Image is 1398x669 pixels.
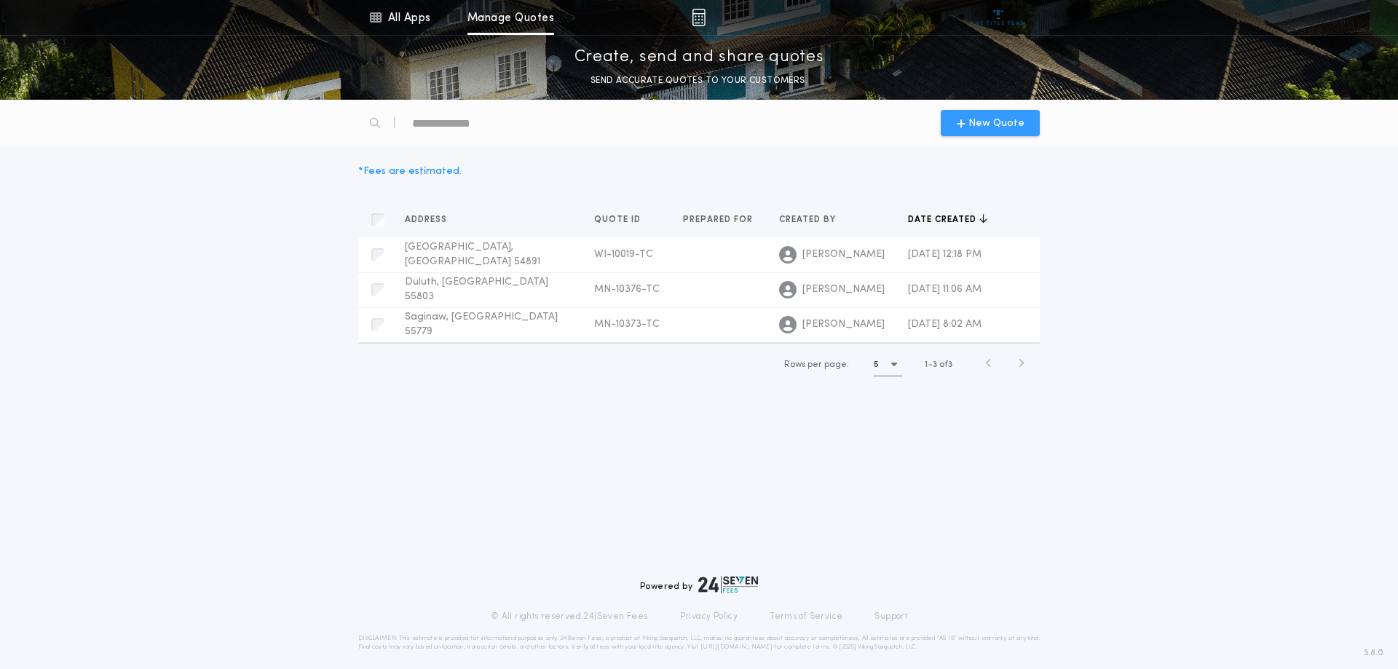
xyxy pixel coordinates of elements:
[925,360,928,369] span: 1
[779,213,847,227] button: Created by
[574,46,824,69] p: Create, send and share quotes
[405,242,540,267] span: [GEOGRAPHIC_DATA], [GEOGRAPHIC_DATA] 54891
[491,611,648,622] p: © All rights reserved. 24|Seven Fees
[405,312,558,337] span: Saginaw, [GEOGRAPHIC_DATA] 55779
[1364,646,1383,660] span: 3.8.0
[784,360,849,369] span: Rows per page:
[594,284,660,295] span: MN-10376-TC
[405,277,548,302] span: Duluth, [GEOGRAPHIC_DATA] 55803
[939,358,952,371] span: of 3
[802,282,885,297] span: [PERSON_NAME]
[908,213,987,227] button: Date created
[594,249,653,260] span: WI-10019-TC
[770,611,842,622] a: Terms of Service
[874,353,902,376] button: 5
[971,10,1026,25] img: vs-icon
[591,74,807,88] p: SEND ACCURATE QUOTES TO YOUR CUSTOMERS.
[692,9,706,26] img: img
[680,611,738,622] a: Privacy Policy
[700,644,773,650] a: [URL][DOMAIN_NAME]
[683,214,756,226] span: Prepared for
[779,214,839,226] span: Created by
[594,214,644,226] span: Quote ID
[594,213,652,227] button: Quote ID
[594,319,660,330] span: MN-10373-TC
[874,611,907,622] a: Support
[908,319,982,330] span: [DATE] 8:02 AM
[908,249,982,260] span: [DATE] 12:18 PM
[405,214,450,226] span: Address
[358,164,462,179] div: * Fees are estimated.
[358,634,1040,652] p: DISCLAIMER: This estimate is provided for informational purposes only. 24|Seven Fees, a product o...
[640,576,758,593] div: Powered by
[874,357,879,372] h1: 5
[802,317,885,332] span: [PERSON_NAME]
[908,284,982,295] span: [DATE] 11:06 AM
[802,248,885,262] span: [PERSON_NAME]
[908,214,979,226] span: Date created
[405,213,458,227] button: Address
[933,360,937,369] span: 3
[968,116,1024,131] span: New Quote
[698,576,758,593] img: logo
[941,110,1040,136] button: New Quote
